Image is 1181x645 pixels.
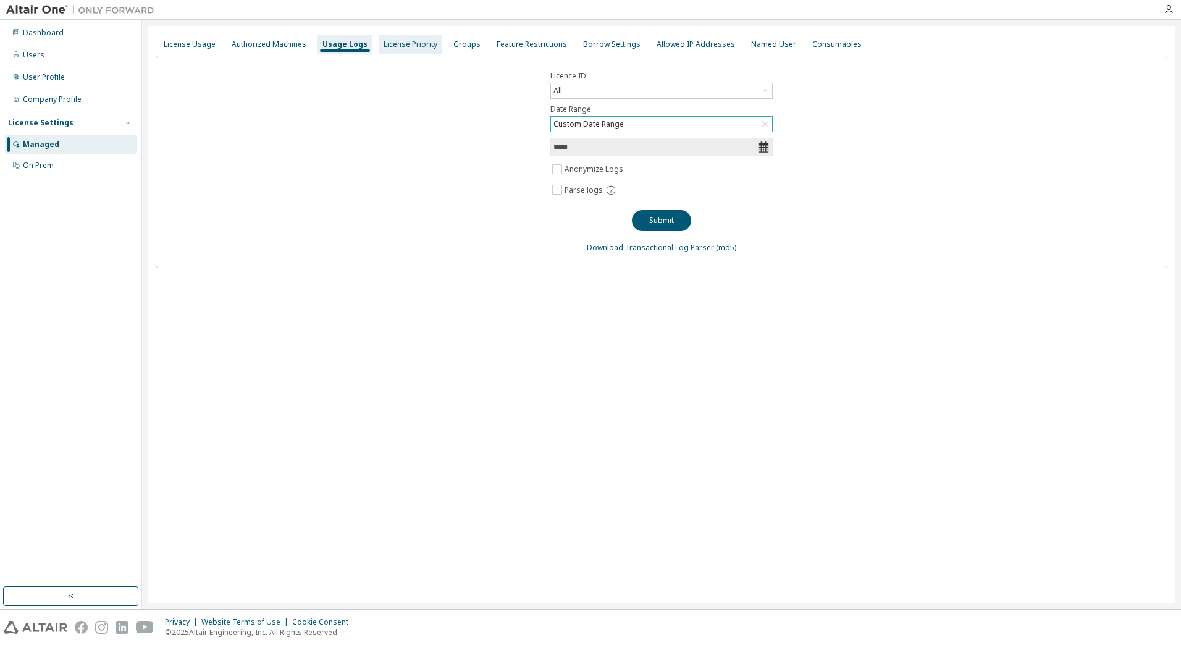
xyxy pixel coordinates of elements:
[657,40,735,49] div: Allowed IP Addresses
[95,621,108,634] img: instagram.svg
[384,40,437,49] div: License Priority
[116,621,128,634] img: linkedin.svg
[565,162,626,177] label: Anonymize Logs
[632,210,691,231] button: Submit
[4,621,67,634] img: altair_logo.svg
[292,617,356,627] div: Cookie Consent
[497,40,567,49] div: Feature Restrictions
[552,117,626,131] div: Custom Date Range
[322,40,368,49] div: Usage Logs
[165,627,356,638] p: © 2025 Altair Engineering, Inc. All Rights Reserved.
[23,28,64,38] div: Dashboard
[551,83,772,98] div: All
[812,40,862,49] div: Consumables
[23,72,65,82] div: User Profile
[453,40,481,49] div: Groups
[751,40,796,49] div: Named User
[23,161,54,171] div: On Prem
[6,4,161,16] img: Altair One
[201,617,292,627] div: Website Terms of Use
[232,40,306,49] div: Authorized Machines
[550,104,773,114] label: Date Range
[8,118,74,128] div: License Settings
[550,71,773,81] label: Licence ID
[551,117,772,132] div: Custom Date Range
[23,50,44,60] div: Users
[164,40,216,49] div: License Usage
[23,95,82,104] div: Company Profile
[565,185,603,195] span: Parse logs
[716,242,736,253] a: (md5)
[165,617,201,627] div: Privacy
[587,242,714,253] a: Download Transactional Log Parser
[23,140,59,150] div: Managed
[136,621,154,634] img: youtube.svg
[75,621,88,634] img: facebook.svg
[583,40,641,49] div: Borrow Settings
[552,84,564,98] div: All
